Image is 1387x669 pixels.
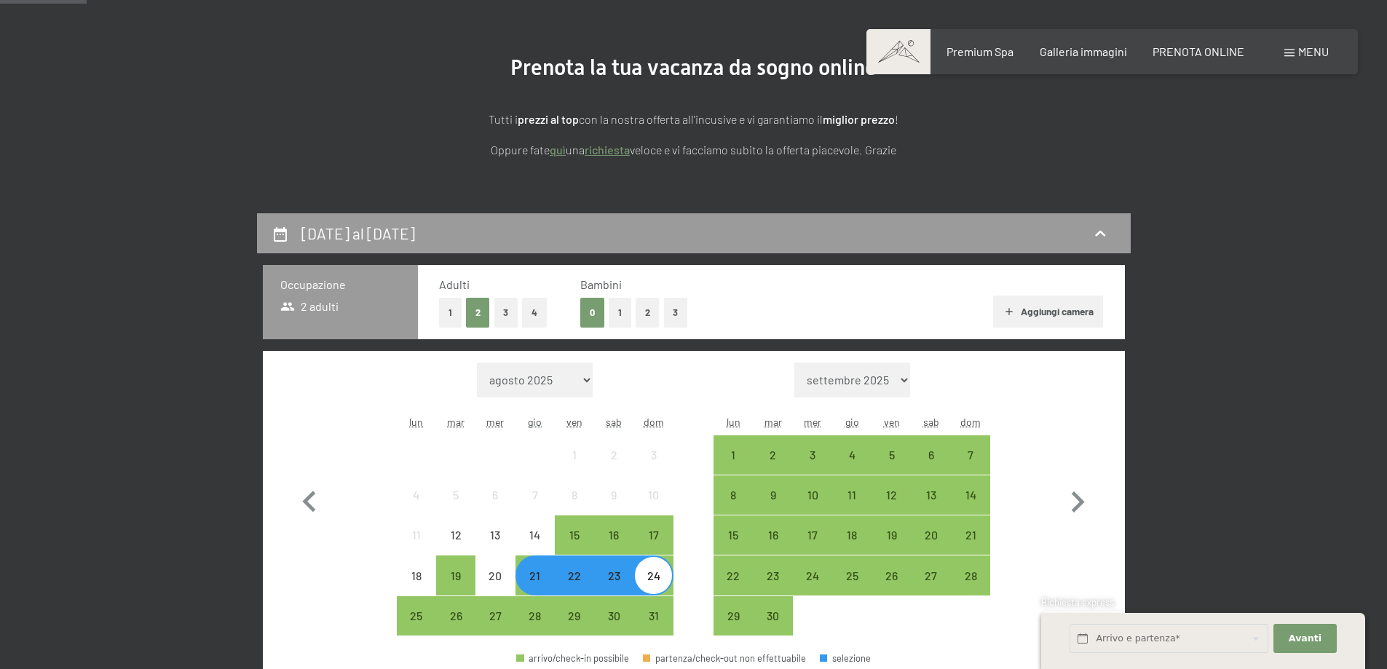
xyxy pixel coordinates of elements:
div: arrivo/check-in possibile [951,435,990,475]
div: Mon Aug 04 2025 [397,475,436,515]
a: quì [550,143,566,157]
div: Fri Aug 08 2025 [555,475,594,515]
div: Mon Sep 01 2025 [714,435,753,475]
div: 14 [517,529,553,566]
div: 29 [556,610,593,646]
span: Bambini [580,277,622,291]
div: 6 [477,489,513,526]
div: Tue Aug 19 2025 [436,555,475,595]
div: arrivo/check-in possibile [633,596,673,636]
div: arrivo/check-in possibile [832,555,872,595]
div: arrivo/check-in possibile [912,475,951,515]
div: arrivo/check-in possibile [912,555,951,595]
div: 5 [873,449,909,486]
div: 21 [952,529,989,566]
abbr: venerdì [566,416,582,428]
div: 28 [517,610,553,646]
button: Avanti [1273,624,1336,654]
div: arrivo/check-in possibile [951,475,990,515]
div: 16 [755,529,791,566]
div: arrivo/check-in possibile [633,555,673,595]
span: Menu [1298,44,1329,58]
div: arrivo/check-in possibile [594,555,633,595]
div: Sat Aug 30 2025 [594,596,633,636]
div: 25 [834,570,870,606]
div: arrivo/check-in possibile [515,555,555,595]
div: Sat Sep 06 2025 [912,435,951,475]
div: arrivo/check-in non effettuabile [397,515,436,555]
div: Wed Aug 06 2025 [475,475,515,515]
div: 26 [438,610,474,646]
div: arrivo/check-in possibile [714,475,753,515]
abbr: sabato [923,416,939,428]
div: arrivo/check-in possibile [714,515,753,555]
div: 9 [755,489,791,526]
div: 27 [477,610,513,646]
div: Sun Aug 31 2025 [633,596,673,636]
div: Sun Sep 21 2025 [951,515,990,555]
button: Aggiungi camera [993,296,1103,328]
div: arrivo/check-in possibile [714,555,753,595]
div: arrivo/check-in non effettuabile [515,515,555,555]
div: 4 [398,489,435,526]
div: Thu Aug 21 2025 [515,555,555,595]
p: Tutti i con la nostra offerta all'incusive e vi garantiamo il ! [330,110,1058,129]
div: Mon Sep 15 2025 [714,515,753,555]
div: arrivo/check-in possibile [793,555,832,595]
div: 3 [794,449,831,486]
div: arrivo/check-in possibile [793,435,832,475]
div: 1 [556,449,593,486]
div: 9 [596,489,632,526]
div: Fri Sep 12 2025 [872,475,911,515]
div: arrivo/check-in possibile [475,596,515,636]
abbr: lunedì [727,416,740,428]
div: 17 [635,529,671,566]
button: 0 [580,298,604,328]
div: 2 [755,449,791,486]
button: 4 [522,298,547,328]
a: Galleria immagini [1040,44,1127,58]
div: 19 [873,529,909,566]
div: arrivo/check-in possibile [832,515,872,555]
div: Sat Aug 23 2025 [594,555,633,595]
span: Prenota la tua vacanza da sogno online [510,55,877,80]
div: 15 [556,529,593,566]
div: arrivo/check-in non effettuabile [515,475,555,515]
div: 13 [913,489,949,526]
div: 31 [635,610,671,646]
div: Wed Sep 24 2025 [793,555,832,595]
div: arrivo/check-in possibile [754,515,793,555]
div: arrivo/check-in possibile [754,435,793,475]
div: arrivo/check-in non effettuabile [475,515,515,555]
div: 7 [952,449,989,486]
div: Fri Aug 15 2025 [555,515,594,555]
div: arrivo/check-in possibile [872,475,911,515]
div: Sun Sep 07 2025 [951,435,990,475]
abbr: mercoledì [804,416,821,428]
div: arrivo/check-in possibile [912,515,951,555]
div: Sun Aug 10 2025 [633,475,673,515]
abbr: martedì [764,416,782,428]
div: 20 [913,529,949,566]
div: arrivo/check-in possibile [555,596,594,636]
div: arrivo/check-in non effettuabile [436,475,475,515]
div: arrivo/check-in possibile [633,515,673,555]
div: arrivo/check-in possibile [714,596,753,636]
div: 22 [556,570,593,606]
div: Thu Sep 04 2025 [832,435,872,475]
div: Tue Sep 23 2025 [754,555,793,595]
h3: Occupazione [280,277,400,293]
div: arrivo/check-in possibile [951,555,990,595]
div: Thu Aug 07 2025 [515,475,555,515]
div: 11 [398,529,435,566]
div: Sat Sep 20 2025 [912,515,951,555]
div: Sun Aug 24 2025 [633,555,673,595]
strong: prezzi al top [518,112,579,126]
div: Sat Aug 16 2025 [594,515,633,555]
div: Wed Aug 27 2025 [475,596,515,636]
abbr: venerdì [884,416,900,428]
h2: [DATE] al [DATE] [301,224,415,242]
button: 1 [609,298,631,328]
div: Wed Aug 13 2025 [475,515,515,555]
button: Mese precedente [288,363,331,636]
